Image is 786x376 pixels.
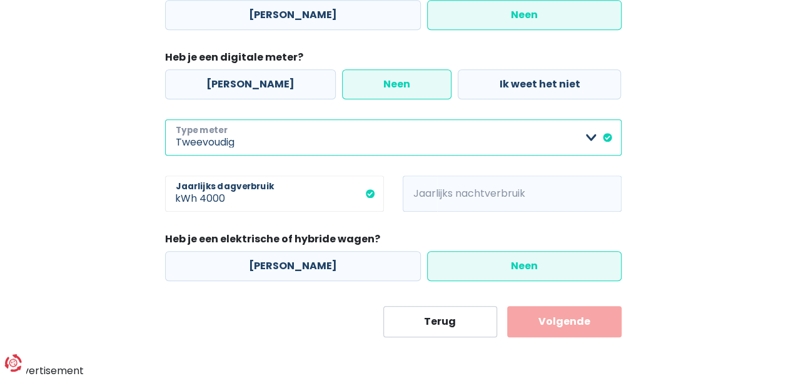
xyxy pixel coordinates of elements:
label: [PERSON_NAME] [165,69,336,99]
legend: Heb je een elektrische of hybride wagen? [165,232,622,251]
legend: Heb je een digitale meter? [165,50,622,69]
label: [PERSON_NAME] [165,251,421,281]
label: Ik weet het niet [458,69,621,99]
label: Neen [427,251,622,281]
label: Neen [342,69,451,99]
button: Volgende [507,306,622,337]
span: kWh [403,176,437,212]
span: kWh [165,176,199,212]
button: Terug [383,306,498,337]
